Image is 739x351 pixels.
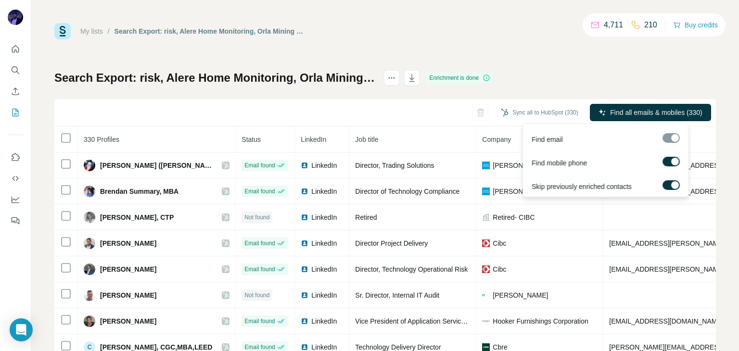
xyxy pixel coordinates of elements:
span: [PERSON_NAME] ([PERSON_NAME]) [100,161,212,170]
h1: Search Export: risk, Alere Home Monitoring, Orla Mining Ltd, [PERSON_NAME] Quality Chocolate, Acc... [54,70,375,86]
img: Avatar [84,238,95,249]
span: Sr. Director, Internal IT Audit [355,291,439,299]
p: 4,711 [604,19,623,31]
span: Director Project Delivery [355,239,428,247]
span: Cibc [493,238,506,248]
img: company-logo [482,294,490,296]
span: Vice President of Application Services and Integration [355,317,515,325]
img: company-logo [482,343,490,351]
span: Technology Delivery Director [355,343,441,351]
img: company-logo [482,265,490,273]
span: LinkedIn [301,136,326,143]
li: / [108,26,110,36]
span: Hooker Furnishings Corporation [493,316,588,326]
span: [PERSON_NAME] [100,290,156,300]
img: company-logo [482,317,490,325]
img: Avatar [84,263,95,275]
button: Use Surfe on LinkedIn [8,149,23,166]
span: [PERSON_NAME] [100,238,156,248]
button: Dashboard [8,191,23,208]
span: Email found [244,317,275,326]
img: Avatar [84,315,95,327]
button: My lists [8,104,23,121]
span: Find mobile phone [532,158,587,168]
img: Avatar [84,289,95,301]
button: Buy credits [673,18,718,32]
span: [PERSON_NAME] [493,290,548,300]
span: Job title [355,136,378,143]
span: 330 Profiles [84,136,119,143]
img: LinkedIn logo [301,291,308,299]
p: 210 [644,19,657,31]
img: company-logo [482,162,490,169]
span: LinkedIn [311,187,337,196]
span: Company [482,136,511,143]
span: LinkedIn [311,161,337,170]
img: LinkedIn logo [301,343,308,351]
span: LinkedIn [311,264,337,274]
span: Not found [244,291,269,300]
span: [PERSON_NAME] [493,161,548,170]
img: Avatar [84,212,95,223]
button: Feedback [8,212,23,229]
img: Surfe Logo [54,23,71,39]
a: My lists [80,27,103,35]
span: Find all emails & mobiles (330) [610,108,702,117]
span: [EMAIL_ADDRESS][DOMAIN_NAME] [609,317,723,325]
div: Enrichment is done [426,72,493,84]
img: LinkedIn logo [301,265,308,273]
span: Retired [355,213,377,221]
img: LinkedIn logo [301,213,308,221]
span: [PERSON_NAME] [493,187,548,196]
img: LinkedIn logo [301,162,308,169]
span: Email found [244,161,275,170]
span: Email found [244,187,275,196]
span: Brendan Summary, MBA [100,187,178,196]
img: company-logo [482,239,490,247]
span: Director, Trading Solutions [355,162,434,169]
span: Director of Technology Compliance [355,188,459,195]
button: Search [8,62,23,79]
button: Enrich CSV [8,83,23,100]
span: Status [242,136,261,143]
span: LinkedIn [311,316,337,326]
img: company-logo [482,188,490,195]
button: Quick start [8,40,23,58]
span: Director, Technology Operational Risk [355,265,468,273]
button: Sync all to HubSpot (330) [494,105,585,120]
span: [PERSON_NAME] [100,316,156,326]
span: Email found [244,239,275,248]
button: Use Surfe API [8,170,23,187]
img: LinkedIn logo [301,239,308,247]
img: Avatar [84,186,95,197]
img: LinkedIn logo [301,188,308,195]
span: [PERSON_NAME], CTP [100,213,174,222]
div: Search Export: risk, Alere Home Monitoring, Orla Mining Ltd, [PERSON_NAME] Quality Chocolate, Acc... [115,26,306,36]
div: Open Intercom Messenger [10,318,33,341]
span: Email found [244,265,275,274]
span: Cibc [493,264,506,274]
img: LinkedIn logo [301,317,308,325]
button: actions [384,70,399,86]
img: Avatar [84,160,95,171]
span: LinkedIn [311,290,337,300]
span: Not found [244,213,269,222]
button: Find all emails & mobiles (330) [590,104,711,121]
img: Avatar [8,10,23,25]
span: LinkedIn [311,213,337,222]
span: Skip previously enriched contacts [532,182,632,191]
span: [PERSON_NAME] [100,264,156,274]
span: Retired- CIBC [493,213,535,222]
span: Find email [532,135,563,144]
span: LinkedIn [311,238,337,248]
